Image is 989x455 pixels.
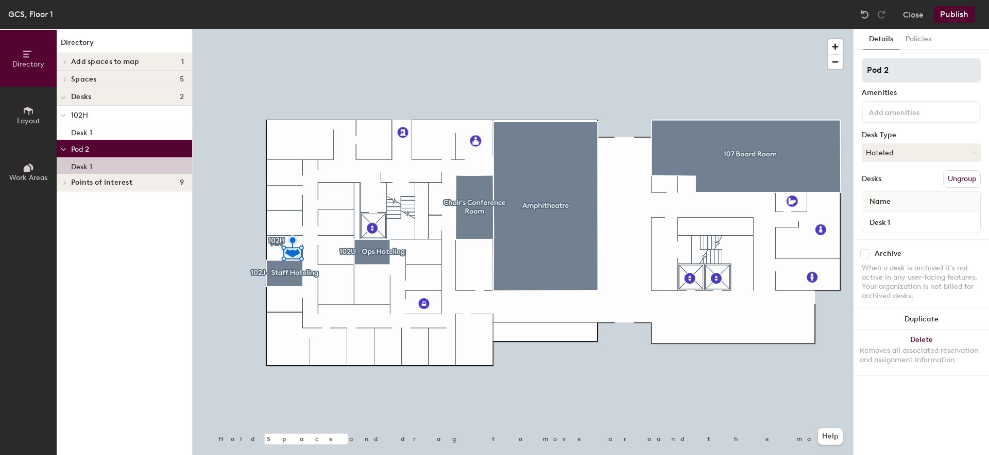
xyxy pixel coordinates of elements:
button: DeleteRemoves all associated reservation and assignment information [854,330,989,375]
span: Work Areas [9,173,47,182]
span: Spaces [71,75,97,84]
div: GCS, Floor 1 [8,8,53,21]
button: Details [863,29,899,50]
input: Unnamed desk [864,215,978,230]
span: 5 [180,75,184,84]
div: When a desk is archived it's not active in any user-facing features. Your organization is not bil... [862,264,981,301]
span: 9 [180,178,184,187]
div: Desks [862,175,881,183]
span: Pod 2 [71,145,89,154]
span: Desks [71,93,91,101]
span: 2 [180,93,184,101]
span: Points of interest [71,178,132,187]
span: Add spaces to map [71,58,140,66]
h1: Directory [57,37,192,53]
div: Removes all associated reservation and assignment information [860,346,983,365]
button: Duplicate [854,309,989,330]
input: Add amenities [867,105,960,118]
button: Hoteled [862,143,981,162]
span: Layout [17,117,40,125]
div: Desk Type [862,131,981,139]
span: Directory [12,60,44,69]
button: Ungroup [943,170,981,188]
span: 102H [71,111,88,120]
button: Policies [899,29,937,50]
p: Desk 1 [71,159,92,171]
div: Archive [875,250,901,258]
button: Publish [934,6,975,23]
img: Redo [876,9,886,20]
div: Amenities [862,89,981,97]
span: 1 [181,58,184,66]
button: Close [903,6,924,23]
span: Name [864,192,896,211]
button: Help [818,428,843,445]
p: Desk 1 [71,125,92,137]
img: Undo [860,9,870,20]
